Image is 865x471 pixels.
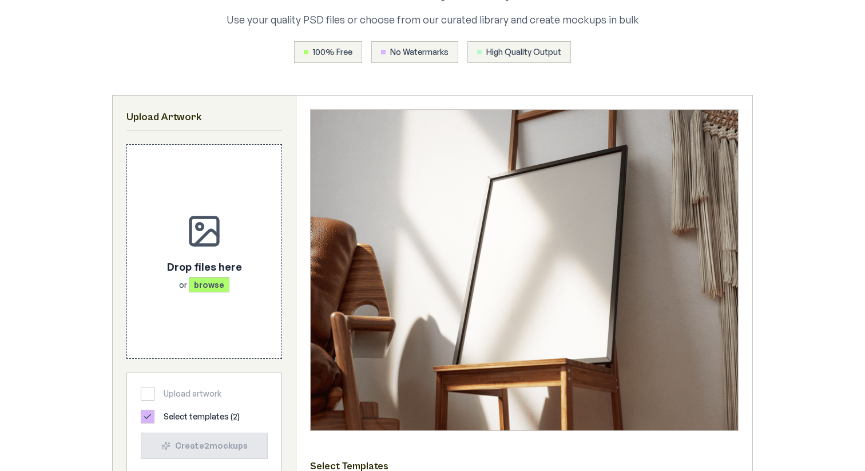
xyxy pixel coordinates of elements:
span: No Watermarks [390,46,449,58]
button: Create2mockups [141,433,268,459]
span: 100% Free [313,46,352,58]
span: browse [189,277,229,292]
p: or [167,279,242,291]
h2: Upload Artwork [126,109,282,125]
span: High Quality Output [486,46,561,58]
span: Select templates ( 2 ) [164,411,240,422]
img: Framed Poster 2 [311,110,738,430]
p: Use your quality PSD files or choose from our curated library and create mockups in bulk [176,11,689,27]
div: Create 2 mockup s [150,440,258,452]
p: Drop files here [167,259,242,275]
span: Upload artwork [164,388,221,399]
